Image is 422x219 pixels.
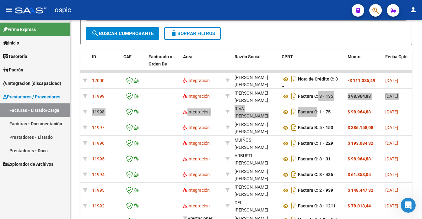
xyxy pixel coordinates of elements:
[290,169,298,180] i: Descargar documento
[3,80,61,87] span: Integración (discapacidad)
[348,125,373,130] strong: $ 386.158,08
[290,91,298,101] i: Descargar documento
[298,110,331,115] strong: Factura C: 1 - 75
[3,161,53,168] span: Explorador de Archivos
[235,105,277,120] div: RIVA [PERSON_NAME]
[235,74,277,88] div: [PERSON_NAME] [PERSON_NAME]
[348,203,371,208] strong: $ 78.013,44
[183,78,210,83] span: Integración
[345,50,383,78] datatable-header-cell: Monto
[290,201,298,211] i: Descargar documento
[282,54,293,59] span: CPBT
[235,168,277,181] div: 20270558519
[348,188,373,193] strong: $ 148.447,32
[348,156,371,161] strong: $ 98.964,88
[385,156,398,161] span: [DATE]
[170,29,177,37] mat-icon: delete
[3,93,60,100] span: Prestadores / Proveedores
[235,199,277,212] div: 27278625228
[146,50,181,78] datatable-header-cell: Facturado x Orden De
[235,152,277,174] div: ARBUSTI [PERSON_NAME] [PERSON_NAME]
[86,27,159,40] button: Buscar Comprobante
[92,141,105,146] span: 11996
[235,137,277,150] div: 20287361573
[235,90,277,103] div: 27392552540
[183,54,192,59] span: Area
[183,94,210,99] span: Integración
[290,107,298,117] i: Descargar documento
[401,198,416,213] iframe: Intercom live chat
[92,125,105,130] span: 11997
[5,6,13,13] mat-icon: menu
[92,109,105,114] span: 11998
[235,152,277,165] div: 27333114629
[170,31,215,36] span: Borrar Filtros
[235,121,277,134] div: 24924205802
[3,53,27,60] span: Tesorería
[235,54,261,59] span: Razón Social
[348,94,371,99] strong: $ 98.964,88
[235,105,277,118] div: 27388177360
[385,125,398,130] span: [DATE]
[290,138,298,148] i: Descargar documento
[298,188,333,193] strong: Factura C: 2 - 939
[232,50,279,78] datatable-header-cell: Razón Social
[409,6,417,13] mat-icon: person
[235,168,277,182] div: [PERSON_NAME] [PERSON_NAME]
[123,54,132,59] span: CAE
[235,137,277,151] div: MUIÑOS [PERSON_NAME]
[235,74,277,87] div: 27392552540
[92,54,96,59] span: ID
[385,188,398,193] span: [DATE]
[235,121,277,135] div: [PERSON_NAME] [PERSON_NAME]
[385,78,398,83] span: [DATE]
[348,78,375,83] strong: -$ 111.335,49
[91,29,99,37] mat-icon: search
[348,109,371,114] strong: $ 98.964,88
[348,54,360,59] span: Monto
[290,154,298,164] i: Descargar documento
[279,50,345,78] datatable-header-cell: CPBT
[3,39,19,46] span: Inicio
[183,141,210,146] span: Integración
[92,188,105,193] span: 11993
[183,188,210,193] span: Integración
[149,54,172,66] span: Facturado x Orden De
[92,203,105,208] span: 11992
[3,26,36,33] span: Firma Express
[235,90,277,104] div: [PERSON_NAME] [PERSON_NAME]
[89,50,121,78] datatable-header-cell: ID
[290,185,298,195] i: Descargar documento
[183,125,210,130] span: Integración
[385,203,398,208] span: [DATE]
[235,184,277,197] div: 23322099584
[164,27,221,40] button: Borrar Filtros
[385,94,398,99] span: [DATE]
[282,77,341,90] strong: Nota de Crédito C: 3 - 8
[181,50,223,78] datatable-header-cell: Area
[290,123,298,133] i: Descargar documento
[298,204,336,209] strong: Factura C: 3 - 1211
[92,78,105,83] span: 12000
[183,172,210,177] span: Integración
[235,184,277,198] div: [PERSON_NAME] [PERSON_NAME]
[91,31,154,36] span: Buscar Comprobante
[183,203,210,208] span: Integración
[385,109,398,114] span: [DATE]
[298,125,333,130] strong: Factura B: 5 - 153
[385,54,408,59] span: Fecha Cpbt
[92,156,105,161] span: 11995
[3,66,23,73] span: Padrón
[385,141,398,146] span: [DATE]
[348,172,371,177] strong: $ 61.853,05
[348,141,373,146] strong: $ 193.084,32
[385,172,398,177] span: [DATE]
[383,50,411,78] datatable-header-cell: Fecha Cpbt
[183,156,210,161] span: Integración
[92,94,105,99] span: 11999
[298,141,333,146] strong: Factura C: 1 - 229
[298,157,331,162] strong: Factura C: 3 - 31
[298,172,333,177] strong: Factura C: 3 - 436
[183,109,210,114] span: Integración
[290,74,298,84] i: Descargar documento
